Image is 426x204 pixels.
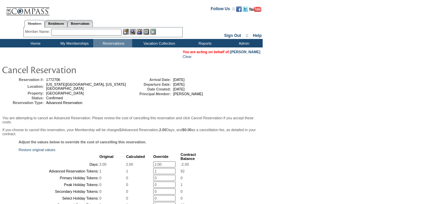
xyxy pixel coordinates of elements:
span: You are acting on behalf of: [183,50,260,54]
p: You are attempting to cancel an Advanced Reservation. Please review the cost of cancelling this r... [2,116,260,124]
td: Property: [3,91,44,95]
a: Residences [45,20,67,27]
b: $0.00 [182,128,191,132]
span: [US_STATE][GEOGRAPHIC_DATA], [US_STATE][GEOGRAPHIC_DATA] [46,82,126,90]
img: b_calculator.gif [150,29,156,35]
a: Subscribe to our YouTube Channel [249,8,261,13]
span: 0 [126,196,128,200]
img: View [130,29,136,35]
a: Sign Out [224,33,241,38]
td: Location: [3,82,44,90]
td: Date Created: [130,87,171,91]
a: Follow us on Twitter [243,8,248,13]
span: 0 [99,176,101,180]
a: Clear [183,55,191,59]
a: Reservations [67,20,93,27]
b: Contract Balance [181,152,196,161]
span: 2.00 [99,162,106,166]
span: 2.00 [126,162,133,166]
span: :: [246,33,248,38]
td: Peak Holiday Tokens: [19,182,99,188]
td: Secondary Holiday Tokens: [19,188,99,195]
span: 0 [99,189,101,193]
img: pgTtlCancelRes.gif [2,63,137,76]
span: 0 [126,189,128,193]
td: Departure Date: [130,82,171,86]
span: 0 [99,183,101,187]
div: Member Name: [25,29,51,35]
span: 0 [181,189,183,193]
img: Reservations [143,29,149,35]
span: [DATE] [173,78,185,82]
span: 0 [181,196,183,200]
a: Restore original values [19,148,55,152]
b: Override [153,155,168,159]
p: If you choose to cancel this reservation, your Membership will be charged Advanced Reservation, D... [2,128,260,136]
a: [PERSON_NAME] [230,50,260,54]
td: Days: [19,161,99,167]
span: 1 [181,183,183,187]
img: Compass Home [6,2,50,16]
span: 0 [126,183,128,187]
span: Confirmed [46,96,63,100]
td: Primary Holiday Tokens: [19,175,99,181]
img: Become our fan on Facebook [236,6,242,12]
td: Follow Us :: [211,6,235,14]
td: Select Holiday Tokens: [19,195,99,201]
span: 0 [99,196,101,200]
td: Reservations [93,39,132,47]
span: Advanced Reservation [46,101,82,105]
img: Follow us on Twitter [243,6,248,12]
b: 1 [120,128,122,132]
span: 1 [126,169,128,173]
td: Vacation Collection [132,39,185,47]
span: [GEOGRAPHIC_DATA] [46,91,84,95]
td: Home [15,39,54,47]
span: -2.00 [181,162,189,166]
td: Reservation #: [3,78,44,82]
span: 92 [181,169,185,173]
td: Arrival Date: [130,78,171,82]
span: [DATE] [173,87,185,91]
td: Principal Member: [130,92,171,96]
a: Become our fan on Facebook [236,8,242,13]
b: Adjust the values below to override the cost of cancelling this reservation. [19,140,146,144]
span: 1772706 [46,78,60,82]
a: Help [253,33,262,38]
img: Impersonate [137,29,142,35]
b: Original [99,155,114,159]
a: Members [24,20,45,27]
span: [PERSON_NAME] [173,92,203,96]
td: Reservation Type: [3,101,44,105]
td: Status: [3,96,44,100]
span: [DATE] [173,82,185,86]
b: 2.00 [159,128,166,132]
span: 0 [181,176,183,180]
img: Subscribe to our YouTube Channel [249,7,261,12]
span: 0 [126,176,128,180]
td: Reports [185,39,224,47]
span: 1 [99,169,101,173]
td: Admin [224,39,263,47]
img: b_edit.gif [123,29,129,35]
td: My Memberships [54,39,93,47]
td: Advanced Reservation Tokens: [19,168,99,174]
b: Calculated [126,155,145,159]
